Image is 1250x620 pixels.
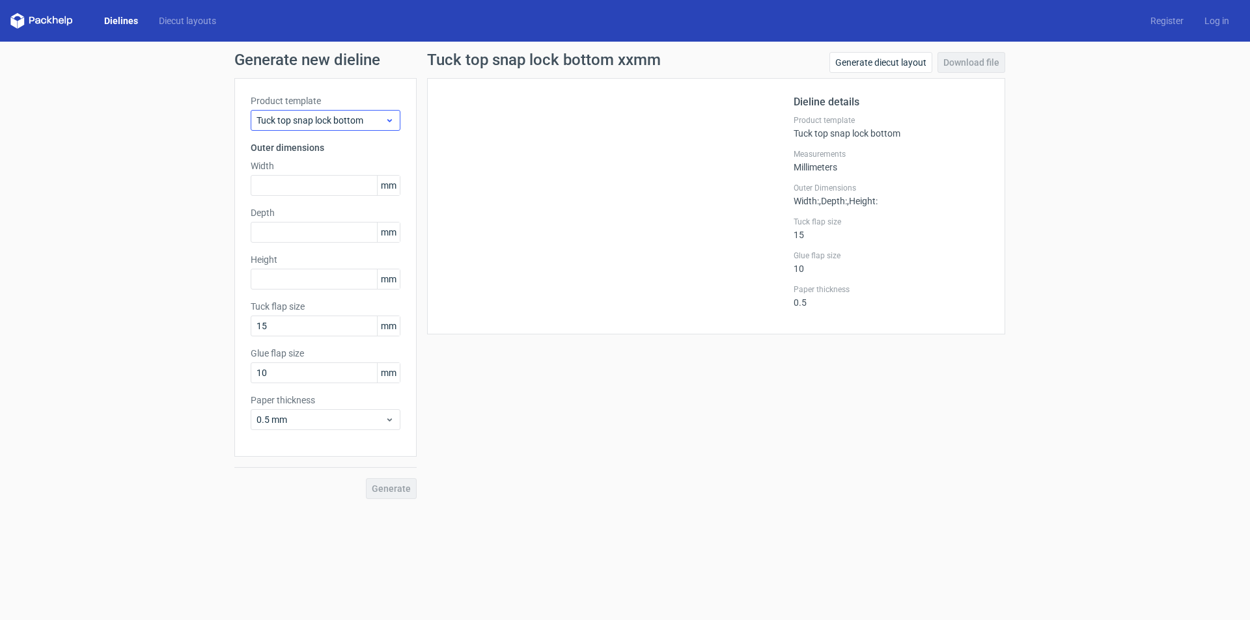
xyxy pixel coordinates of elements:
span: 0.5 mm [257,413,385,426]
h1: Generate new dieline [234,52,1016,68]
a: Log in [1194,14,1240,27]
div: Millimeters [794,149,989,172]
span: Tuck top snap lock bottom [257,114,385,127]
span: mm [377,316,400,336]
span: mm [377,363,400,383]
label: Measurements [794,149,989,159]
a: Register [1140,14,1194,27]
label: Paper thickness [794,284,989,295]
label: Width [251,159,400,172]
div: 0.5 [794,284,989,308]
a: Generate diecut layout [829,52,932,73]
label: Depth [251,206,400,219]
label: Glue flap size [251,347,400,360]
h3: Outer dimensions [251,141,400,154]
label: Outer Dimensions [794,183,989,193]
span: mm [377,269,400,289]
label: Product template [794,115,989,126]
span: , Depth : [819,196,847,206]
label: Glue flap size [794,250,989,261]
span: mm [377,222,400,242]
div: Tuck top snap lock bottom [794,115,989,139]
h2: Dieline details [794,94,989,110]
span: Width : [794,196,819,206]
div: 10 [794,250,989,274]
a: Dielines [94,14,148,27]
span: , Height : [847,196,878,206]
span: mm [377,176,400,195]
a: Diecut layouts [148,14,227,27]
div: 15 [794,217,989,240]
label: Product template [251,94,400,107]
label: Height [251,253,400,266]
label: Tuck flap size [794,217,989,227]
label: Tuck flap size [251,300,400,313]
label: Paper thickness [251,394,400,407]
h1: Tuck top snap lock bottom xxmm [427,52,661,68]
